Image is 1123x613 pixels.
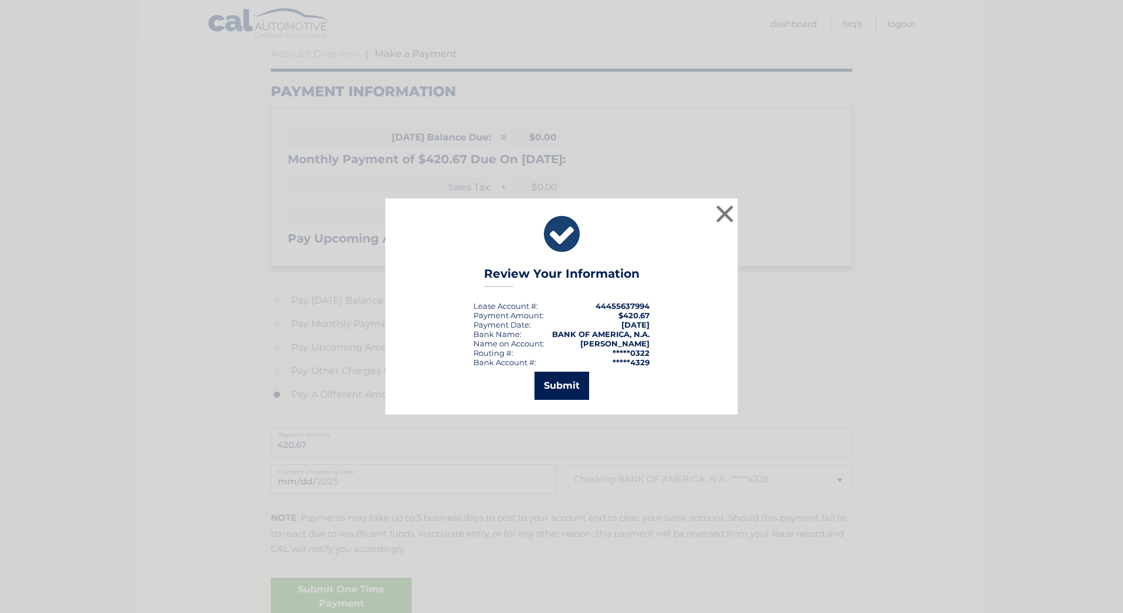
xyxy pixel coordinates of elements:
div: Payment Amount: [473,311,544,320]
span: $420.67 [618,311,650,320]
span: [DATE] [621,320,650,329]
div: Lease Account #: [473,301,538,311]
button: Submit [534,372,589,400]
div: Bank Account #: [473,358,536,367]
div: : [473,320,531,329]
h3: Review Your Information [484,267,640,287]
div: Bank Name: [473,329,522,339]
strong: 44455637994 [596,301,650,311]
span: Payment Date [473,320,529,329]
strong: BANK OF AMERICA, N.A. [552,329,650,339]
button: × [713,202,737,225]
div: Name on Account: [473,339,544,348]
div: Routing #: [473,348,513,358]
strong: [PERSON_NAME] [580,339,650,348]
